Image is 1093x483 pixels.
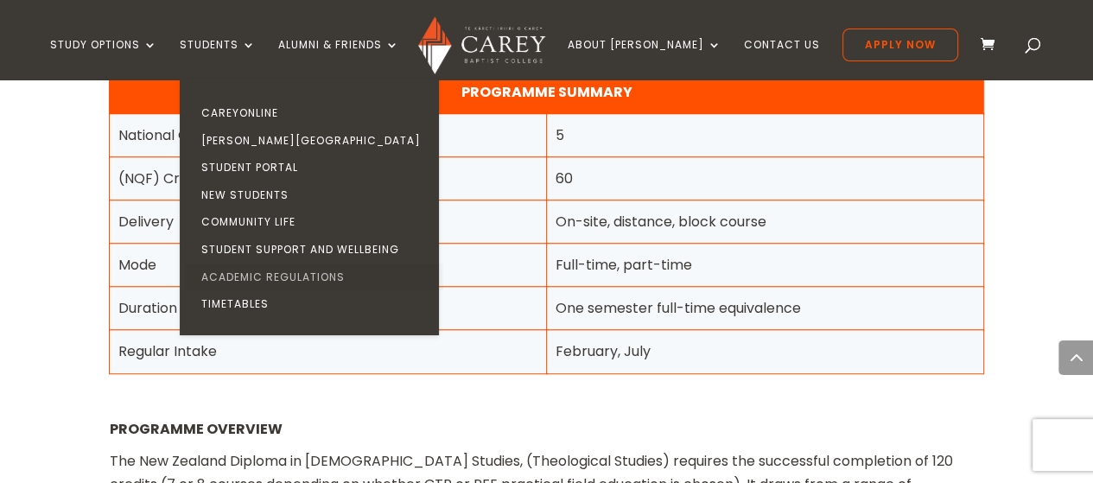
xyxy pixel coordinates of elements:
[556,340,975,363] div: February, July
[180,39,256,79] a: Students
[556,124,975,147] div: 5
[418,16,545,74] img: Carey Baptist College
[744,39,820,79] a: Contact Us
[118,296,538,320] div: Duration
[556,210,975,233] div: On-site, distance, block course
[184,127,443,155] a: [PERSON_NAME][GEOGRAPHIC_DATA]
[184,208,443,236] a: Community Life
[50,39,157,79] a: Study Options
[556,253,975,276] div: Full-time, part-time
[568,39,721,79] a: About [PERSON_NAME]
[118,340,538,363] div: Regular Intake
[184,290,443,318] a: Timetables
[118,253,538,276] div: Mode
[118,124,538,147] div: National Qualifications Framework (NQF) Level
[184,236,443,264] a: Student Support and Wellbeing
[184,181,443,209] a: New Students
[118,210,538,233] div: Delivery
[184,154,443,181] a: Student Portal
[556,296,975,320] div: One semester full-time equivalence
[842,29,958,61] a: Apply Now
[184,99,443,127] a: CareyOnline
[461,82,632,102] strong: PROGRAMME SUMMARY
[118,167,538,190] div: (NQF) Credits
[110,419,283,439] strong: PROGRAMME OVERVIEW
[278,39,399,79] a: Alumni & Friends
[184,264,443,291] a: Academic Regulations
[556,167,975,190] div: 60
